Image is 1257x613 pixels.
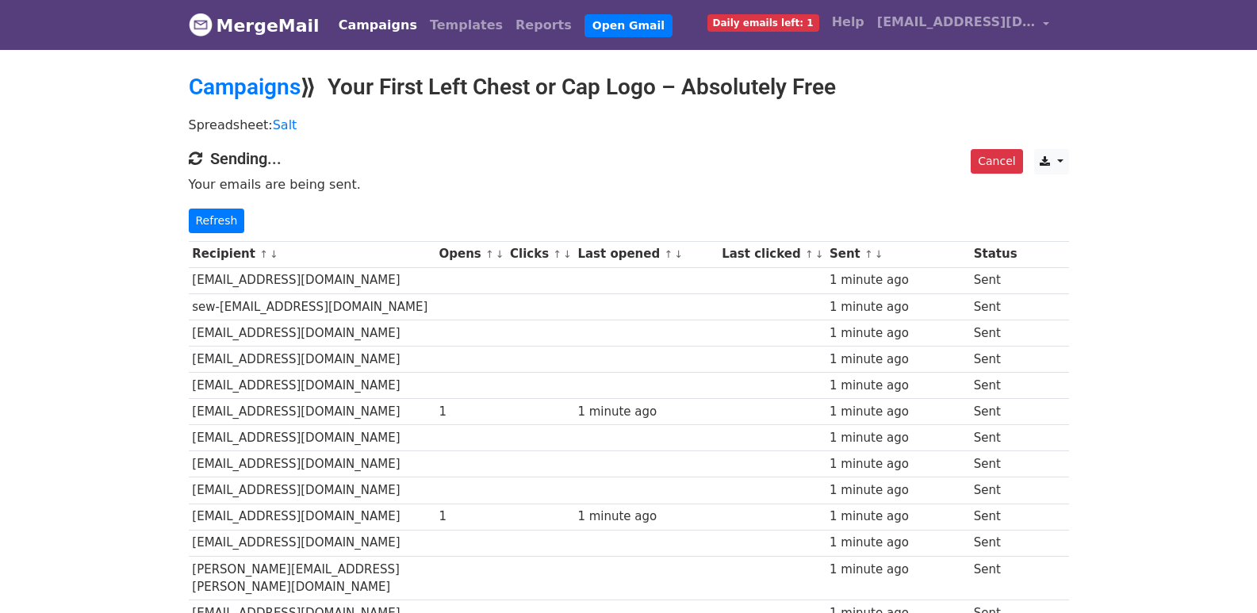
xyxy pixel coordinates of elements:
td: [EMAIL_ADDRESS][DOMAIN_NAME] [189,373,435,399]
a: Templates [423,10,509,41]
td: [EMAIL_ADDRESS][DOMAIN_NAME] [189,477,435,504]
img: MergeMail logo [189,13,213,36]
div: 1 minute ago [577,403,714,421]
td: Sent [970,556,1021,600]
a: ↑ [485,248,494,260]
td: [EMAIL_ADDRESS][DOMAIN_NAME] [189,530,435,556]
a: Campaigns [332,10,423,41]
span: [EMAIL_ADDRESS][DOMAIN_NAME] [877,13,1036,32]
h4: Sending... [189,149,1069,168]
th: Recipient [189,241,435,267]
td: [EMAIL_ADDRESS][DOMAIN_NAME] [189,320,435,346]
td: Sent [970,504,1021,530]
td: Sent [970,293,1021,320]
a: MergeMail [189,9,320,42]
a: ↑ [259,248,268,260]
a: Open Gmail [584,14,673,37]
div: 1 minute ago [830,324,966,343]
a: Reports [509,10,578,41]
div: 1 minute ago [830,561,966,579]
div: 1 [439,403,502,421]
div: 1 minute ago [830,534,966,552]
th: Clicks [506,241,573,267]
a: ↓ [270,248,278,260]
th: Last clicked [718,241,826,267]
a: ↑ [805,248,814,260]
div: 1 minute ago [830,351,966,369]
a: Cancel [971,149,1022,174]
td: Sent [970,373,1021,399]
th: Status [970,241,1021,267]
td: [EMAIL_ADDRESS][DOMAIN_NAME] [189,346,435,372]
th: Sent [826,241,970,267]
a: ↑ [553,248,561,260]
div: 1 [439,508,502,526]
div: 1 minute ago [830,481,966,500]
h2: ⟫ Your First Left Chest or Cap Logo – Absolutely Free [189,74,1069,101]
div: 1 minute ago [830,455,966,473]
a: Salt [273,117,297,132]
span: Daily emails left: 1 [707,14,819,32]
a: ↓ [496,248,504,260]
a: ↓ [674,248,683,260]
th: Opens [435,241,507,267]
div: 1 minute ago [830,377,966,395]
td: [EMAIL_ADDRESS][DOMAIN_NAME] [189,425,435,451]
div: 1 minute ago [830,403,966,421]
a: ↓ [563,248,572,260]
td: sew-[EMAIL_ADDRESS][DOMAIN_NAME] [189,293,435,320]
td: Sent [970,451,1021,477]
a: Campaigns [189,74,301,100]
td: Sent [970,530,1021,556]
td: [EMAIL_ADDRESS][DOMAIN_NAME] [189,399,435,425]
a: [EMAIL_ADDRESS][DOMAIN_NAME] [871,6,1056,44]
a: ↑ [864,248,873,260]
a: Refresh [189,209,245,233]
div: 1 minute ago [830,508,966,526]
div: 1 minute ago [830,271,966,289]
a: ↓ [815,248,824,260]
td: [EMAIL_ADDRESS][DOMAIN_NAME] [189,451,435,477]
td: [PERSON_NAME][EMAIL_ADDRESS][PERSON_NAME][DOMAIN_NAME] [189,556,435,600]
a: ↓ [875,248,883,260]
p: Spreadsheet: [189,117,1069,133]
th: Last opened [574,241,719,267]
td: Sent [970,320,1021,346]
a: Help [826,6,871,38]
a: ↑ [664,248,673,260]
p: Your emails are being sent. [189,176,1069,193]
div: 1 minute ago [830,298,966,316]
td: Sent [970,399,1021,425]
td: [EMAIL_ADDRESS][DOMAIN_NAME] [189,504,435,530]
td: [EMAIL_ADDRESS][DOMAIN_NAME] [189,267,435,293]
td: Sent [970,425,1021,451]
div: 1 minute ago [830,429,966,447]
div: 1 minute ago [577,508,714,526]
td: Sent [970,267,1021,293]
a: Daily emails left: 1 [701,6,826,38]
td: Sent [970,477,1021,504]
td: Sent [970,346,1021,372]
